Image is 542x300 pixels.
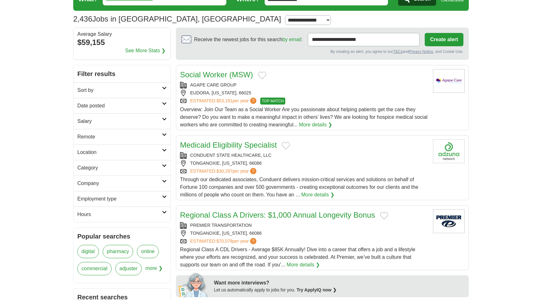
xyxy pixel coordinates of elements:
[77,195,162,203] h2: Employment type
[282,37,301,42] a: by email
[180,152,428,159] div: CONDUENT STATE HEALTHCARE, LLC
[180,107,428,127] span: Overview: Join Our Team as a Social Worker Are you passionate about helping patients get the care...
[77,211,162,218] h2: Hours
[77,133,162,141] h2: Remote
[433,69,465,93] img: Agape Care Group logo
[77,164,162,172] h2: Category
[125,47,166,54] a: See More Stats ❯
[250,168,256,174] span: ?
[180,70,253,79] a: Social Worker (MSW)
[74,82,171,98] a: Sort by
[260,98,285,105] span: TOP MATCH
[77,262,112,275] a: commercial
[250,98,256,104] span: ?
[250,238,256,244] span: ?
[77,32,167,37] div: Average Salary
[181,49,463,54] div: By creating an alert, you agree to our and , and Cookie Use.
[214,279,465,287] div: Want more interviews?
[77,102,162,110] h2: Date posted
[216,239,233,244] span: $70,078
[77,245,99,258] a: digital
[74,129,171,144] a: Remote
[180,160,428,167] div: TONGANOXIE, [US_STATE], 66086
[282,142,290,150] button: Add to favorite jobs
[73,13,92,25] span: 2,436
[393,49,403,54] a: T&Cs
[180,90,428,96] div: EUDORA, [US_STATE], 66025
[74,191,171,207] a: Employment type
[258,72,266,79] button: Add to favorite jobs
[77,180,162,187] h2: Company
[74,207,171,222] a: Hours
[178,272,209,297] img: apply-iq-scientist.png
[77,232,167,241] h2: Popular searches
[190,238,258,245] a: ESTIMATED:$70,078per year?
[433,209,465,233] img: Premier Transportation logo
[77,118,162,125] h2: Salary
[190,82,236,87] a: AGAPE CARE GROUP
[190,223,252,228] a: PREMIER TRANSPORTATION
[299,121,332,129] a: More details ❯
[73,15,281,23] h1: Jobs in [GEOGRAPHIC_DATA], [GEOGRAPHIC_DATA]
[74,98,171,113] a: Date posted
[77,149,162,156] h2: Location
[180,141,277,149] a: Medicaid Eligibility Specialist
[74,113,171,129] a: Salary
[180,230,428,237] div: TONGANOXIE, [US_STATE], 66086
[425,33,463,46] button: Create alert
[137,245,159,258] a: online
[216,98,233,103] span: $53,191
[301,191,334,199] a: More details ❯
[74,65,171,82] h2: Filter results
[74,144,171,160] a: Location
[77,86,162,94] h2: Sort by
[77,37,167,48] div: $59,155
[180,211,375,219] a: Regional Class A Drivers: $1,000 Annual Longevity Bonus
[145,262,163,279] span: more ❯
[180,177,418,197] span: Through our dedicated associates, Conduent delivers mission-critical services and solutions on be...
[433,139,465,163] img: Company logo
[216,169,233,174] span: $30,297
[380,212,388,220] button: Add to favorite jobs
[190,98,258,105] a: ESTIMATED:$53,191per year?
[190,168,258,175] a: ESTIMATED:$30,297per year?
[180,247,415,267] span: Regional Class A CDL Drivers - Average $85K Annually! Dive into a career that offers a job and a ...
[103,245,133,258] a: pharmacy
[297,287,337,292] a: Try ApplyIQ now ❯
[74,160,171,176] a: Category
[409,49,433,54] a: Privacy Notice
[115,262,142,275] a: adjuster
[74,176,171,191] a: Company
[194,36,302,43] span: Receive the newest jobs for this search :
[287,261,320,269] a: More details ❯
[214,287,465,293] div: Let us automatically apply to jobs for you.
